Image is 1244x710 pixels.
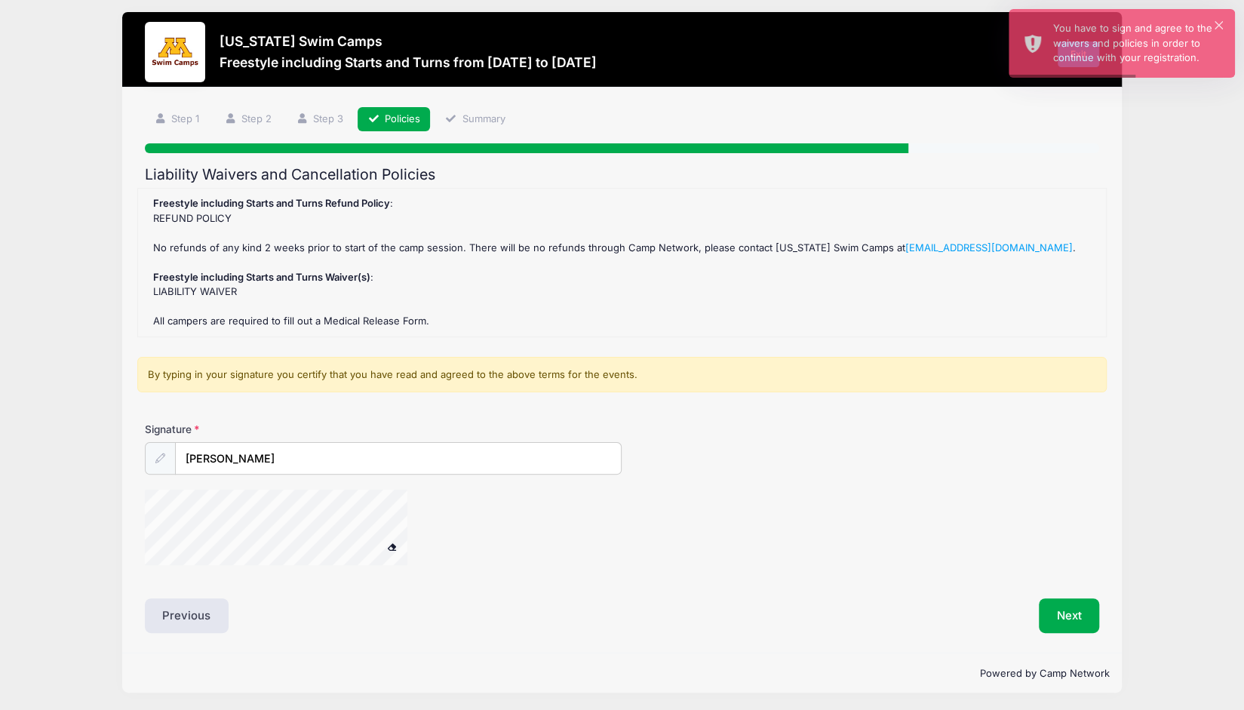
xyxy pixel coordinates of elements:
strong: Freestyle including Starts and Turns Waiver(s) [153,271,370,283]
button: × [1215,21,1223,29]
label: Signature [145,422,383,437]
a: Summary [435,107,515,132]
a: Step 2 [214,107,281,132]
a: Policies [358,107,430,132]
input: Enter first and last name [175,442,622,475]
button: Previous [145,598,229,633]
h2: Liability Waivers and Cancellation Policies [145,166,1100,183]
h3: Freestyle including Starts and Turns from [DATE] to [DATE] [220,54,597,70]
p: Powered by Camp Network [135,666,1110,681]
div: : REFUND POLICY No refunds of any kind 2 weeks prior to start of the camp session. There will be ... [146,196,1098,329]
div: You have to sign and agree to the waivers and policies in order to continue with your registration. [1053,21,1223,66]
h3: [US_STATE] Swim Camps [220,33,597,49]
button: Next [1039,598,1100,633]
a: [EMAIL_ADDRESS][DOMAIN_NAME] [905,241,1073,254]
a: Step 3 [286,107,353,132]
div: By typing in your signature you certify that you have read and agreed to the above terms for the ... [137,357,1107,393]
a: Step 1 [145,107,210,132]
strong: Freestyle including Starts and Turns Refund Policy [153,197,390,209]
